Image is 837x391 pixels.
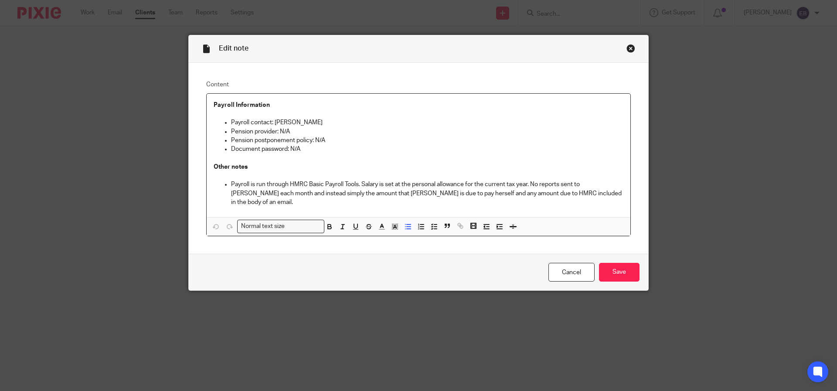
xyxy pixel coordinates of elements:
div: Search for option [237,220,324,233]
span: Edit note [219,45,248,52]
a: Cancel [548,263,595,282]
input: Save [599,263,640,282]
p: Pension postponement policy: N/A [231,136,623,145]
p: Document password: N/A [231,145,623,153]
p: Payroll is run through HMRC Basic Payroll Tools. Salary is set at the personal allowance for the ... [231,180,623,207]
strong: Other notes [214,164,248,170]
div: Close this dialog window [626,44,635,53]
input: Search for option [288,222,319,231]
span: Normal text size [239,222,287,231]
label: Content [206,80,631,89]
p: Payroll contact: [PERSON_NAME] [231,118,623,127]
strong: Payroll Information [214,102,270,108]
p: Pension provider: N/A [231,127,623,136]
